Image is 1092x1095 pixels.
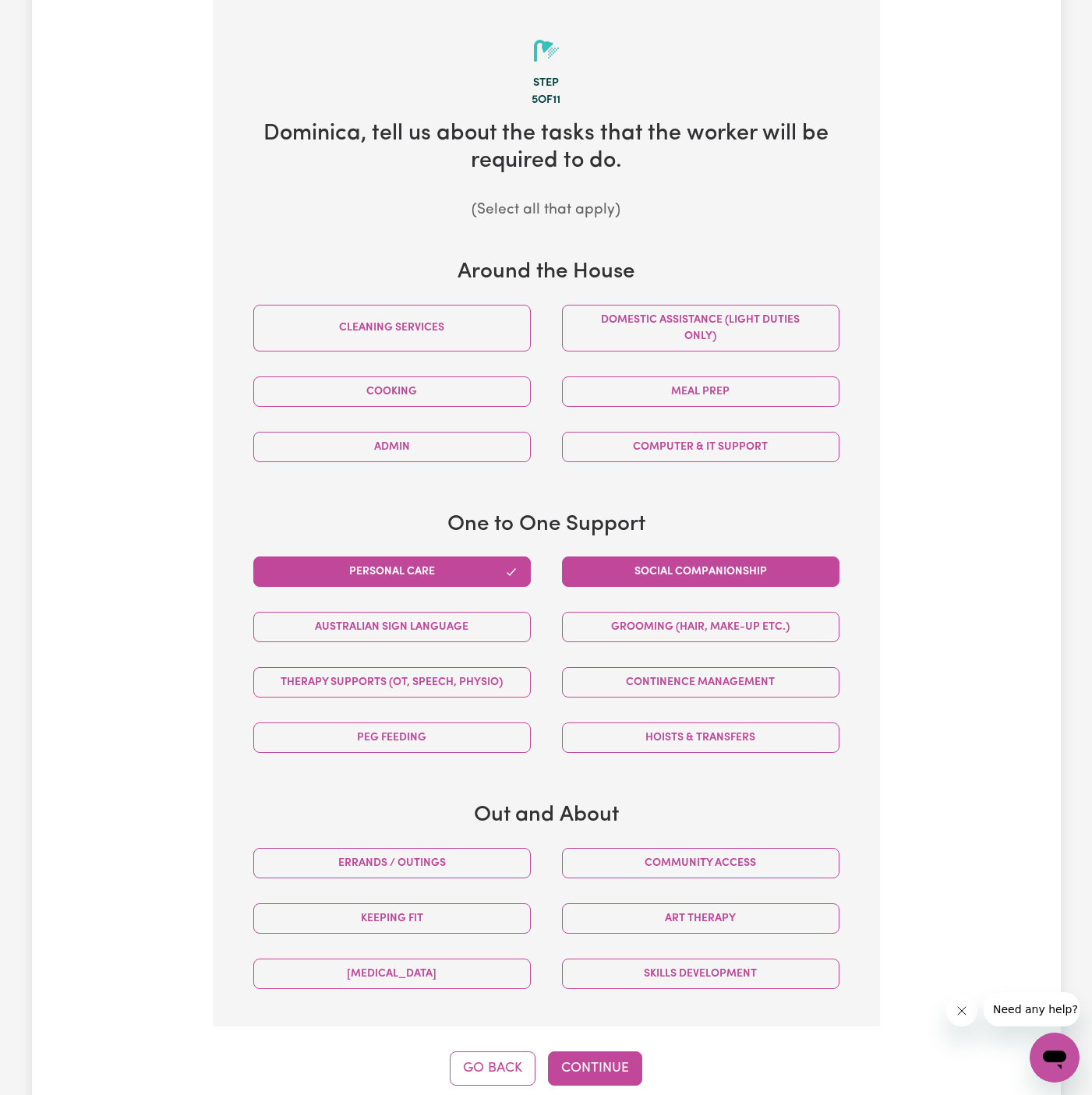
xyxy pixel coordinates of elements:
[562,612,839,642] button: Grooming (hair, make-up etc.)
[253,376,531,407] button: Cooking
[562,376,839,407] button: Meal prep
[548,1051,642,1086] button: Continue
[562,848,839,878] button: Community access
[253,903,531,934] button: Keeping fit
[1030,1033,1080,1083] iframe: Button to launch messaging window
[253,959,531,989] button: [MEDICAL_DATA]
[238,803,855,829] h3: Out and About
[562,722,839,753] button: Hoists & transfers
[253,722,531,753] button: PEG feeding
[984,992,1080,1026] iframe: Message from company
[253,667,531,698] button: Therapy Supports (OT, speech, physio)
[253,305,531,351] button: Cleaning services
[238,92,855,109] div: 5 of 11
[238,512,855,539] h3: One to One Support
[238,75,855,92] div: Step
[253,612,531,642] button: Australian Sign Language
[238,260,855,286] h3: Around the House
[562,432,839,462] button: Computer & IT Support
[238,121,855,175] h2: Dominica , tell us about the tasks that the worker will be required to do.
[562,556,839,587] button: Social companionship
[253,432,531,462] button: Admin
[253,848,531,878] button: Errands / Outings
[946,995,977,1026] iframe: Close message
[253,556,531,587] button: Personal care
[562,903,839,934] button: Art therapy
[562,667,839,698] button: Continence management
[562,959,839,989] button: Skills Development
[562,305,839,351] button: Domestic assistance (light duties only)
[238,200,855,222] p: (Select all that apply)
[450,1051,535,1086] button: Go Back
